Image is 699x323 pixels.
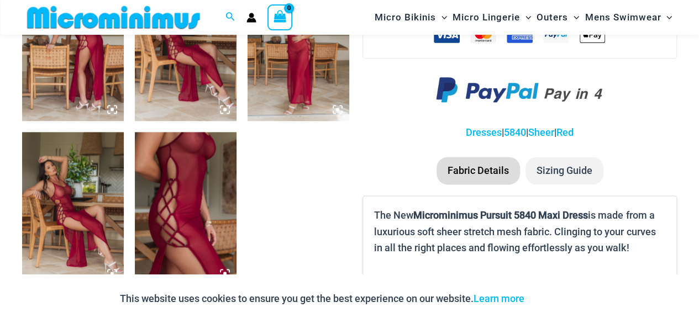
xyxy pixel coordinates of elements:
[528,126,554,138] a: Sheer
[661,3,672,31] span: Menu Toggle
[225,10,235,24] a: Search icon link
[533,285,580,312] button: Accept
[120,290,524,307] p: This website uses cookies to ensure you get the best experience on our website.
[582,3,675,31] a: Mens SwimwearMenu ToggleMenu Toggle
[370,2,677,33] nav: Site Navigation
[525,157,603,184] li: Sizing Guide
[362,124,677,141] p: | | |
[267,4,293,30] a: View Shopping Cart, empty
[23,5,204,30] img: MM SHOP LOGO FLAT
[437,157,520,184] li: Fabric Details
[246,13,256,23] a: Account icon link
[22,132,124,284] img: Pursuit Ruby Red 5840 Dress
[372,3,450,31] a: Micro BikinisMenu ToggleMenu Toggle
[135,132,236,284] img: Pursuit Ruby Red 5840 Dress
[436,3,447,31] span: Menu Toggle
[413,209,588,221] b: Microminimus Pursuit 5840 Maxi Dress
[466,126,502,138] a: Dresses
[453,3,520,31] span: Micro Lingerie
[504,126,526,138] a: 5840
[585,3,661,31] span: Mens Swimwear
[450,3,534,31] a: Micro LingerieMenu ToggleMenu Toggle
[374,274,665,306] p: -
[537,3,568,31] span: Outers
[374,207,665,256] p: The New is made from a luxurious soft sheer stretch mesh fabric. Clinging to your curves in all t...
[556,126,574,138] a: Red
[375,3,436,31] span: Micro Bikinis
[534,3,582,31] a: OutersMenu ToggleMenu Toggle
[474,293,524,304] a: Learn more
[520,3,531,31] span: Menu Toggle
[568,3,579,31] span: Menu Toggle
